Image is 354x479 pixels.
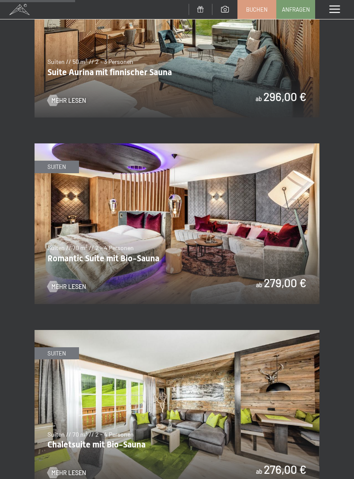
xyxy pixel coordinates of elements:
[35,144,319,149] a: Romantic Suite mit Bio-Sauna
[51,282,86,291] span: Mehr Lesen
[47,469,86,477] a: Mehr Lesen
[277,0,315,19] a: Anfragen
[47,282,86,291] a: Mehr Lesen
[35,143,319,304] img: Romantic Suite mit Bio-Sauna
[47,96,86,105] a: Mehr Lesen
[246,6,268,13] span: Buchen
[238,0,276,19] a: Buchen
[51,469,86,477] span: Mehr Lesen
[35,330,319,336] a: Chaletsuite mit Bio-Sauna
[51,96,86,105] span: Mehr Lesen
[282,6,310,13] span: Anfragen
